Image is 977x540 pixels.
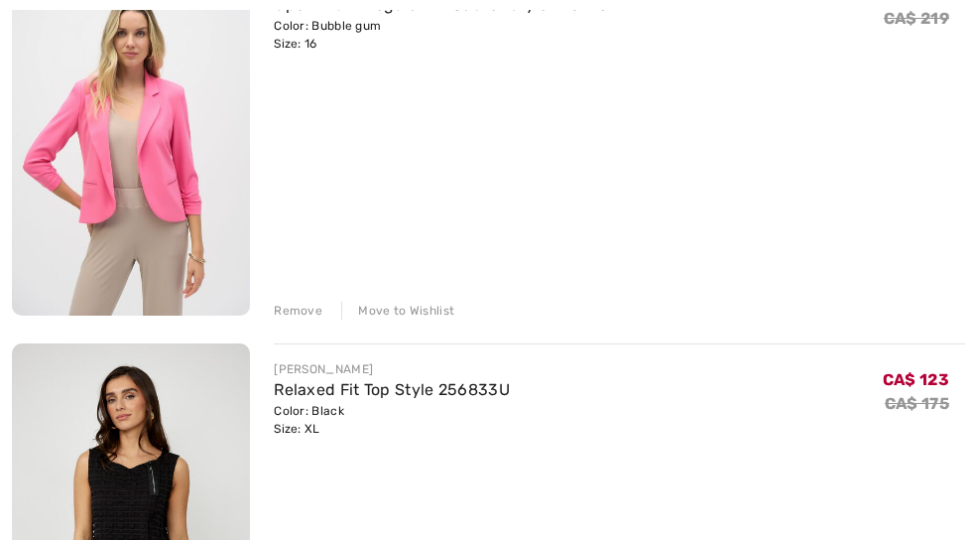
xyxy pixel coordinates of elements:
[274,17,608,53] div: Color: Bubble gum Size: 16
[884,9,949,28] s: CA$ 219
[885,394,949,413] s: CA$ 175
[274,380,510,399] a: Relaxed Fit Top Style 256833U
[274,360,510,378] div: [PERSON_NAME]
[883,370,949,389] span: CA$ 123
[341,302,454,320] div: Move to Wishlist
[274,402,510,438] div: Color: Black Size: XL
[274,302,322,320] div: Remove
